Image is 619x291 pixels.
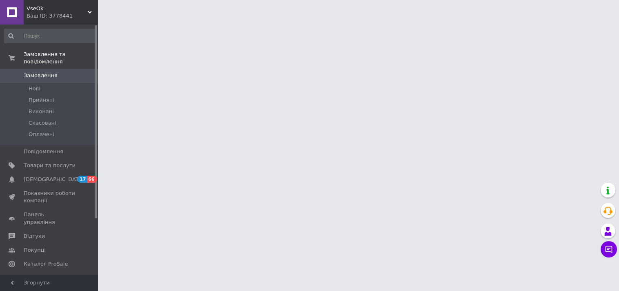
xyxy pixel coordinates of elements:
span: Повідомлення [24,148,63,155]
span: Показники роботи компанії [24,190,75,204]
span: Покупці [24,246,46,254]
input: Пошук [4,29,96,43]
span: Скасовані [29,119,56,127]
span: [DEMOGRAPHIC_DATA] [24,176,84,183]
span: Відгуки [24,233,45,240]
div: Ваш ID: 3778441 [27,12,98,20]
span: Замовлення та повідомлення [24,51,98,65]
span: Виконані [29,108,54,115]
span: 66 [87,176,96,183]
button: Чат з покупцем [601,241,617,257]
span: Товари та послуги [24,162,75,169]
span: Замовлення [24,72,58,79]
span: VseOk [27,5,88,12]
span: Каталог ProSale [24,260,68,268]
span: 17 [78,176,87,183]
span: Нові [29,85,40,92]
span: Панель управління [24,211,75,226]
span: Прийняті [29,96,54,104]
span: Оплачені [29,131,54,138]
